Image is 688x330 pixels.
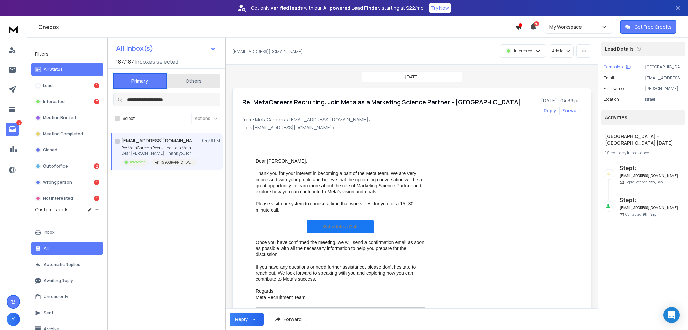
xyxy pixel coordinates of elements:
[323,5,380,11] strong: AI-powered Lead Finder,
[230,313,264,326] button: Reply
[256,239,425,258] div: Once you have confirmed the meeting, we will send a confirmation email as soon as possible with a...
[604,86,623,91] p: First Name
[44,310,53,316] p: Sent
[121,151,197,156] p: Dear [PERSON_NAME], Thank you for
[94,99,99,104] div: 7
[620,173,679,178] h6: [EMAIL_ADDRESS][DOMAIN_NAME]
[431,5,449,11] p: Try Now
[552,48,563,54] p: Add to
[31,274,103,287] button: Awaiting Reply
[94,180,99,185] div: 1
[31,127,103,141] button: Meeting Completed
[31,258,103,271] button: Automatic Replies
[232,49,303,54] p: [EMAIL_ADDRESS][DOMAIN_NAME]
[620,164,679,172] h6: Step 1 :
[43,147,57,153] p: Closed
[43,196,73,201] p: Not Interested
[256,264,425,282] div: If you have any questions or need further assistance, please don’t hesitate to reach out. We look...
[31,290,103,303] button: Unread only
[44,262,80,267] p: Automatic Replies
[202,138,220,143] p: 04:39 PM
[31,192,103,205] button: Not Interested1
[16,120,22,125] p: 12
[604,97,619,102] p: location
[31,306,103,320] button: Sent
[31,63,103,76] button: All Status
[35,206,69,213] h3: Custom Labels
[645,64,683,70] p: [GEOGRAPHIC_DATA] + [GEOGRAPHIC_DATA] [DATE]
[256,170,425,195] div: Thank you for your interest in becoming a part of the Meta team. We are very impressed with your ...
[645,97,683,102] p: Israel
[605,150,681,156] div: |
[44,230,55,235] p: Inbox
[43,180,72,185] p: Wrong person
[111,42,221,55] button: All Inbox(s)
[256,201,425,213] div: Please visit our system to choose a time that works best for you for a 15–30 minute call.
[405,74,419,80] p: [DATE]
[161,160,193,165] p: [GEOGRAPHIC_DATA] + [GEOGRAPHIC_DATA] [DATE]
[620,205,679,210] h6: [EMAIL_ADDRESS][DOMAIN_NAME]
[604,75,614,81] p: Email
[429,3,451,13] button: Try Now
[307,220,374,233] a: Schedule a Call
[43,131,83,137] p: Meeting Completed
[116,58,134,66] span: 187 / 187
[167,74,220,88] button: Others
[271,5,303,11] strong: verified leads
[605,133,681,146] h1: [GEOGRAPHIC_DATA] + [GEOGRAPHIC_DATA] [DATE]
[31,95,103,108] button: Interested7
[38,23,515,31] h1: Onebox
[605,46,634,52] p: Lead Details
[601,110,685,125] div: Activities
[94,83,99,88] div: 1
[256,158,425,164] div: Dear [PERSON_NAME],
[31,176,103,189] button: Wrong person1
[617,150,649,156] span: 1 day in sequence
[534,21,539,26] span: 50
[121,137,195,144] h1: [EMAIL_ADDRESS][DOMAIN_NAME]
[44,278,73,283] p: Awaiting Reply
[604,64,631,70] button: Campaign
[31,242,103,255] button: All
[269,313,307,326] button: Forward
[43,163,68,169] p: Out of office
[625,180,663,185] p: Reply Received
[94,196,99,201] div: 1
[514,48,532,54] p: Interested
[562,107,582,114] div: Forward
[544,107,556,114] button: Reply
[123,116,135,121] label: Select
[605,150,615,156] span: 1 Step
[604,64,623,70] p: Campaign
[649,180,663,184] span: 9th, Sep
[634,23,672,30] p: Get Free Credits
[7,313,20,326] span: Y
[31,226,103,239] button: Inbox
[43,115,76,121] p: Meeting Booked
[31,159,103,173] button: Out of office2
[256,288,425,300] div: Regards, Meta Recruitment Team
[44,67,63,72] p: All Status
[6,123,19,136] a: 12
[251,5,424,11] p: Get only with our starting at $22/mo
[116,45,153,52] h1: All Inbox(s)
[242,124,582,131] p: to: <[EMAIL_ADDRESS][DOMAIN_NAME]>
[645,86,683,91] p: [PERSON_NAME]
[235,316,248,323] div: Reply
[625,212,656,217] p: Contacted
[549,23,585,30] p: My Workspace
[44,246,49,251] p: All
[121,145,197,151] p: Re: MetaCareers Recruiting: Join Meta
[242,97,521,107] h1: Re: MetaCareers Recruiting: Join Meta as a Marketing Science Partner - [GEOGRAPHIC_DATA]
[663,307,680,323] div: Open Intercom Messenger
[43,83,53,88] p: Lead
[620,196,679,204] h6: Step 1 :
[43,99,65,104] p: Interested
[130,160,146,165] p: Interested
[643,212,656,217] span: 9th, Sep
[31,79,103,92] button: Lead1
[31,49,103,59] h3: Filters
[7,23,20,35] img: logo
[94,163,99,169] div: 2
